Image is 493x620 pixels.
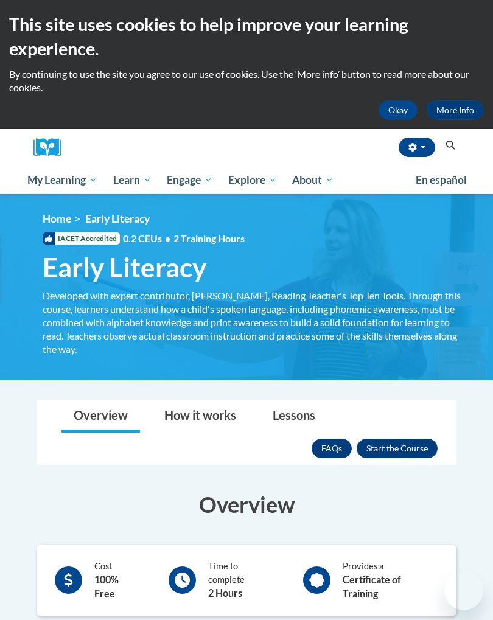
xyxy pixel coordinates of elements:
div: Developed with expert contributor, [PERSON_NAME], Reading Teacher's Top Ten Tools. Through this c... [43,289,463,356]
span: Learn [113,173,152,187]
a: Explore [220,166,285,194]
a: Learn [105,166,159,194]
b: Certificate of Training [343,574,401,599]
span: IACET Accredited [43,232,120,245]
a: Lessons [260,400,327,433]
span: Explore [228,173,277,187]
a: How it works [152,400,248,433]
div: Time to complete [208,560,276,601]
iframe: Button to launch messaging window [444,571,483,610]
span: • [165,232,170,244]
span: My Learning [27,173,97,187]
a: Cox Campus [33,138,70,157]
span: En español [416,173,467,186]
button: Okay [379,100,418,120]
p: By continuing to use the site you agree to our use of cookies. Use the ‘More info’ button to read... [9,68,484,94]
div: Provides a [343,560,438,601]
a: More Info [427,100,484,120]
span: Early Literacy [43,251,206,284]
b: 100% Free [94,574,119,599]
span: 0.2 CEUs [123,232,245,245]
a: About [285,166,342,194]
img: Logo brand [33,138,70,157]
div: Main menu [18,166,475,194]
span: Early Literacy [85,212,150,225]
a: En español [408,167,475,193]
button: Search [441,138,460,153]
a: My Learning [19,166,105,194]
button: Account Settings [399,138,435,157]
a: Home [43,212,71,225]
span: Engage [167,173,212,187]
span: About [292,173,334,187]
button: Enroll [357,439,438,458]
div: Cost [94,560,141,601]
h2: This site uses cookies to help improve your learning experience. [9,12,484,61]
a: Engage [159,166,220,194]
h3: Overview [37,489,456,520]
span: 2 Training Hours [173,232,245,244]
b: 2 Hours [208,587,242,599]
a: FAQs [312,439,352,458]
a: Overview [61,400,140,433]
